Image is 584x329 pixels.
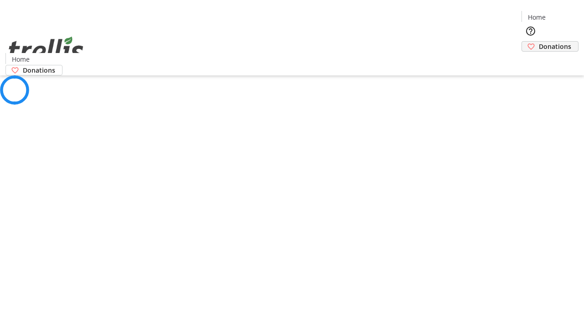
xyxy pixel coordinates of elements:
[539,42,571,51] span: Donations
[12,54,30,64] span: Home
[521,41,579,52] a: Donations
[5,27,87,72] img: Orient E2E Organization dJUYfn6gM1's Logo
[528,12,546,22] span: Home
[522,12,551,22] a: Home
[5,65,63,75] a: Donations
[521,52,540,70] button: Cart
[23,65,55,75] span: Donations
[6,54,35,64] a: Home
[521,22,540,40] button: Help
